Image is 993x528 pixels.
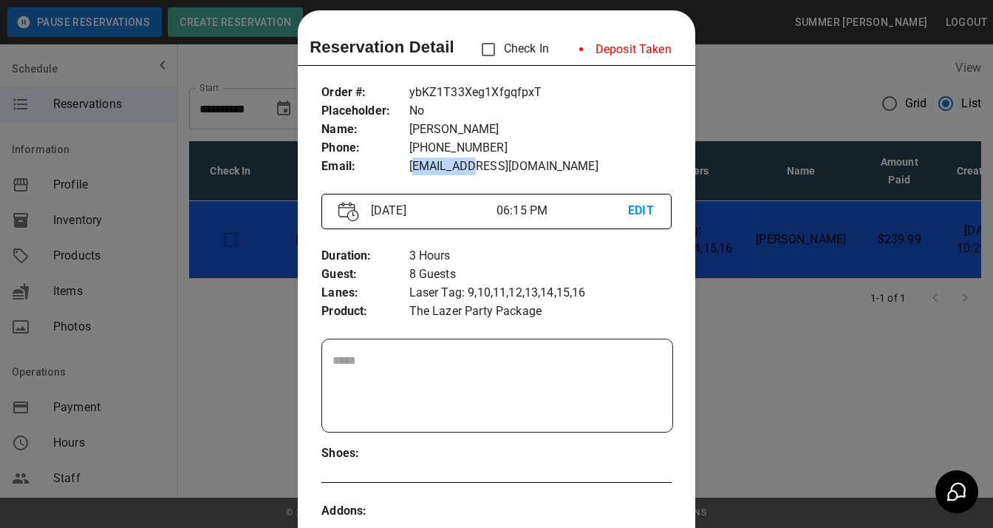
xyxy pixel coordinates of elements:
p: No [409,102,672,121]
p: 3 Hours [409,247,672,265]
p: Check In [473,34,549,65]
p: Addons : [321,502,409,521]
p: Reservation Detail [310,35,454,59]
p: 8 Guests [409,265,672,284]
p: [DATE] [365,202,496,220]
p: [EMAIL_ADDRESS][DOMAIN_NAME] [409,158,672,176]
p: [PHONE_NUMBER] [409,139,672,158]
p: Placeholder : [321,102,409,121]
p: Lanes : [321,284,409,302]
p: ybKZ1T33Xeg1XfgqfpxT [409,84,672,102]
p: Product : [321,302,409,321]
p: 06:15 PM [496,202,628,220]
p: Phone : [321,139,409,158]
p: Duration : [321,247,409,265]
p: Shoes : [321,444,409,463]
p: Email : [321,158,409,176]
p: The Lazer Party Package [409,302,672,321]
p: EDIT [628,202,655,220]
p: Laser Tag: 9,10,11,12,13,14,15,16 [409,284,672,302]
p: Name : [321,121,409,139]
img: Vector [338,202,359,222]
li: Deposit Taken [567,35,683,64]
p: [PERSON_NAME] [409,121,672,139]
p: Order # : [321,84,409,102]
p: Guest : [321,265,409,284]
